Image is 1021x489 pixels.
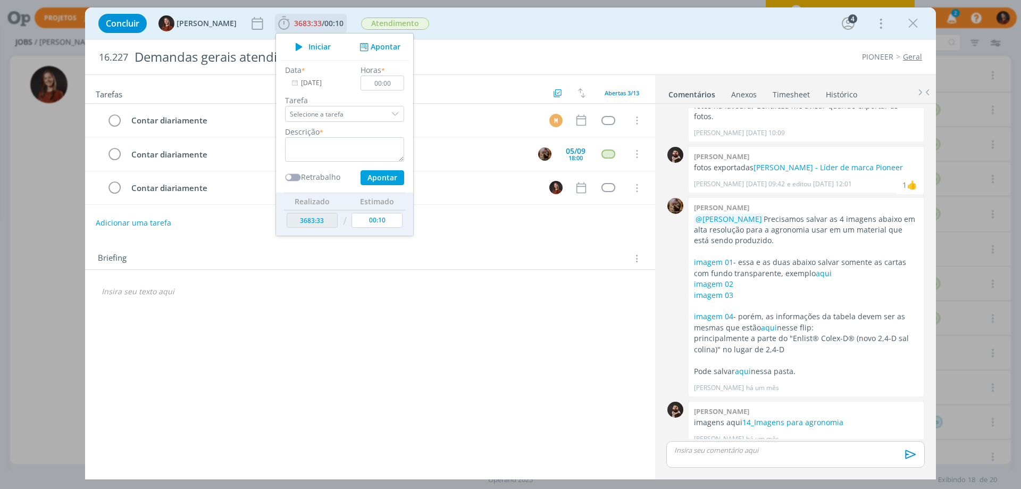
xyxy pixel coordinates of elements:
p: [PERSON_NAME] [694,434,744,444]
span: 00:10 [324,18,344,28]
th: Estimado [349,193,405,210]
p: fotos exportadas [694,162,918,173]
span: Concluir [106,19,139,28]
span: Atendimento [361,18,429,30]
div: M [549,114,563,127]
ul: 3683:33/00:10 [275,33,414,236]
span: [DATE] 12:01 [813,179,852,189]
button: M[PERSON_NAME] [158,15,237,31]
img: M [158,15,174,31]
div: Anexos [731,89,757,100]
button: A [537,146,553,162]
label: Retrabalho [301,171,340,183]
button: Iniciar [289,39,331,54]
td: / [340,210,349,232]
div: 1 [902,179,907,190]
input: Data [285,76,352,90]
label: Horas [361,64,381,76]
span: [PERSON_NAME] [177,20,237,27]
span: Briefing [98,252,127,266]
img: M [549,181,563,194]
div: Contar diariamente [127,148,528,161]
a: 14_Imagens para agronomia [742,417,843,427]
a: imagem 03 [694,290,733,300]
div: Contar diariamente [127,181,539,195]
div: 4 [848,14,857,23]
img: D [667,147,683,163]
div: dialog [85,7,936,479]
p: - porém, as informações da tabela devem ser as mesmas que estão nesse flip: [694,311,918,333]
b: [PERSON_NAME] [694,152,749,161]
div: 18:00 [568,155,583,161]
a: Histórico [825,85,858,100]
a: aqui [761,322,777,333]
div: Amanda Rodrigues [907,178,917,191]
a: imagem 01 [694,257,733,267]
label: Descrição [285,126,320,137]
b: [PERSON_NAME] [694,407,749,416]
p: principalmente a parte do "Enlist® Colex-D® (novo 2,4-D sal colina)" no lugar de 2,4-D [694,333,918,355]
span: há um mês [746,434,779,444]
span: Iniciar [308,43,331,51]
img: arrow-down-up.svg [578,88,585,98]
button: M [548,112,564,128]
button: Apontar [357,42,401,53]
span: e editou [787,179,811,189]
span: Abertas 3/13 [605,89,639,97]
a: [PERSON_NAME] - Líder de marca Pioneer [754,162,903,172]
button: 3683:33/00:10 [275,15,346,32]
div: Contar diariamente [127,114,539,127]
div: Demandas gerais atendimento Pioneer [130,44,575,70]
p: [PERSON_NAME] [694,179,744,189]
button: Apontar [361,170,404,185]
b: [PERSON_NAME] [694,203,749,212]
a: Comentários [668,85,716,100]
span: [DATE] 09:42 [746,179,785,189]
button: Atendimento [361,17,430,30]
label: Data [285,64,302,76]
span: 3683:33 [294,18,322,28]
p: imagens aqui [694,417,918,428]
p: Pode salvar nessa pasta. [694,366,918,377]
a: Geral [903,52,922,62]
th: Realizado [284,193,340,210]
img: D [667,402,683,418]
span: [DATE] 10:09 [746,128,785,138]
a: imagem 02 [694,279,733,289]
button: M [548,180,564,196]
a: aqui [816,268,832,278]
p: [PERSON_NAME] [694,383,744,393]
p: [PERSON_NAME] [694,128,744,138]
img: A [538,147,551,161]
span: / [322,18,324,28]
img: A [667,198,683,214]
span: @[PERSON_NAME] [696,214,762,224]
div: 05/09 [566,147,585,155]
span: Tarefas [96,87,122,100]
button: Adicionar uma tarefa [95,213,172,233]
a: aqui [735,366,751,376]
p: - essa e as duas abaixo salvar somente as cartas com fundo transparente, exemplo [694,257,918,279]
button: 4 [840,15,857,32]
span: 16.227 [99,52,128,63]
span: há um mês [746,383,779,393]
button: Concluir [98,14,147,33]
label: Tarefa [285,95,404,106]
a: Timesheet [772,85,810,100]
a: imagem 04 [694,311,733,321]
a: PIONEER [862,52,893,62]
p: Precisamos salvar as 4 imagens abaixo em alta resolução para a agronomia usar em um material que ... [694,214,918,246]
